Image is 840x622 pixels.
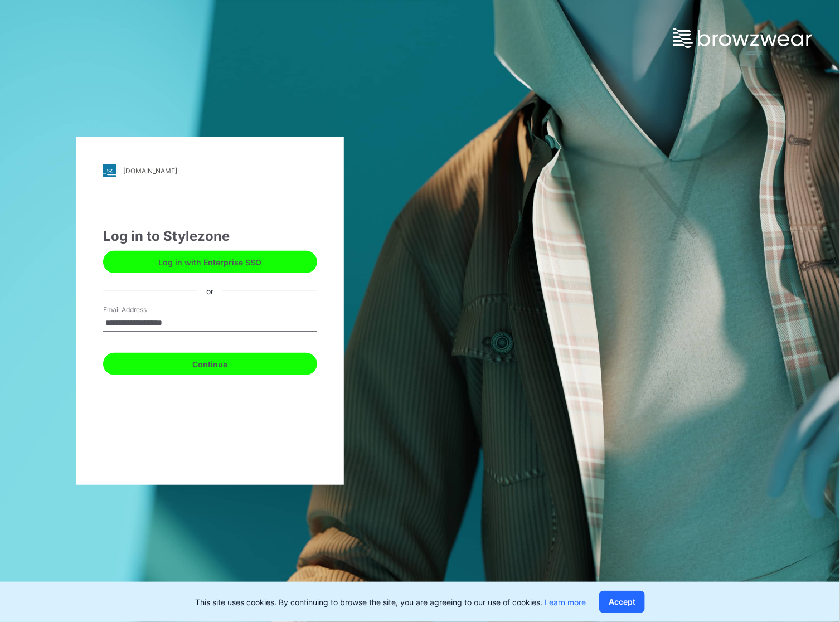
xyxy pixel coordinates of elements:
[103,353,317,375] button: Continue
[195,596,586,608] p: This site uses cookies. By continuing to browse the site, you are agreeing to our use of cookies.
[103,164,317,177] a: [DOMAIN_NAME]
[103,305,181,315] label: Email Address
[103,164,116,177] img: stylezone-logo.562084cfcfab977791bfbf7441f1a819.svg
[673,28,812,48] img: browzwear-logo.e42bd6dac1945053ebaf764b6aa21510.svg
[599,591,645,613] button: Accept
[103,251,317,273] button: Log in with Enterprise SSO
[197,285,222,297] div: or
[545,597,586,607] a: Learn more
[103,226,317,246] div: Log in to Stylezone
[123,167,177,175] div: [DOMAIN_NAME]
